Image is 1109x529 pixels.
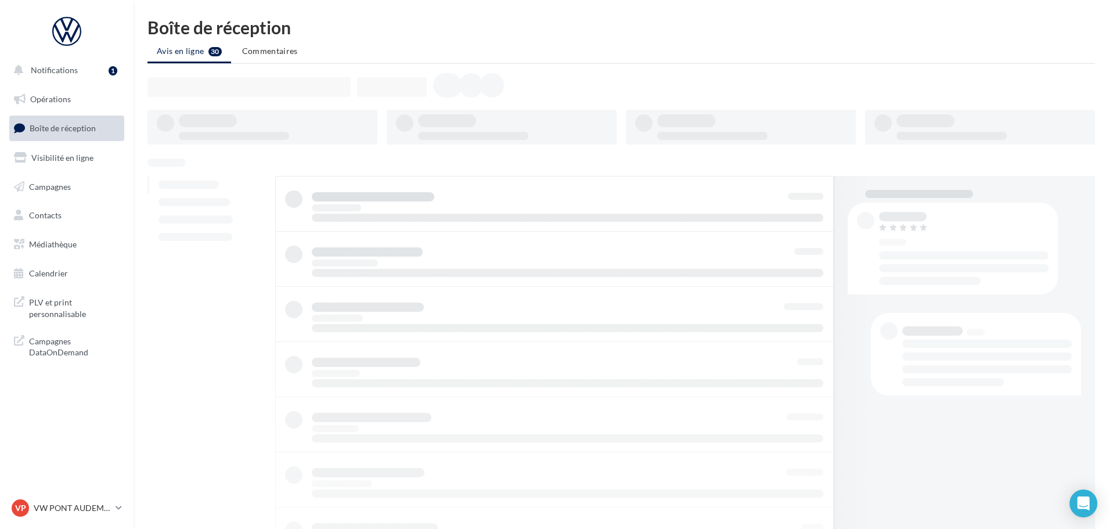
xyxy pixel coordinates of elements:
[15,502,26,514] span: VP
[7,232,127,257] a: Médiathèque
[31,65,78,75] span: Notifications
[34,502,111,514] p: VW PONT AUDEMER
[1070,490,1097,517] div: Open Intercom Messenger
[147,19,1095,36] div: Boîte de réception
[7,203,127,228] a: Contacts
[109,66,117,75] div: 1
[7,58,122,82] button: Notifications 1
[7,175,127,199] a: Campagnes
[7,261,127,286] a: Calendrier
[30,94,71,104] span: Opérations
[29,239,77,249] span: Médiathèque
[30,123,96,133] span: Boîte de réception
[7,116,127,141] a: Boîte de réception
[29,294,120,319] span: PLV et print personnalisable
[29,268,68,278] span: Calendrier
[7,146,127,170] a: Visibilité en ligne
[29,181,71,191] span: Campagnes
[29,333,120,358] span: Campagnes DataOnDemand
[7,290,127,324] a: PLV et print personnalisable
[242,46,298,56] span: Commentaires
[7,329,127,363] a: Campagnes DataOnDemand
[31,153,93,163] span: Visibilité en ligne
[29,210,62,220] span: Contacts
[9,497,124,519] a: VP VW PONT AUDEMER
[7,87,127,111] a: Opérations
